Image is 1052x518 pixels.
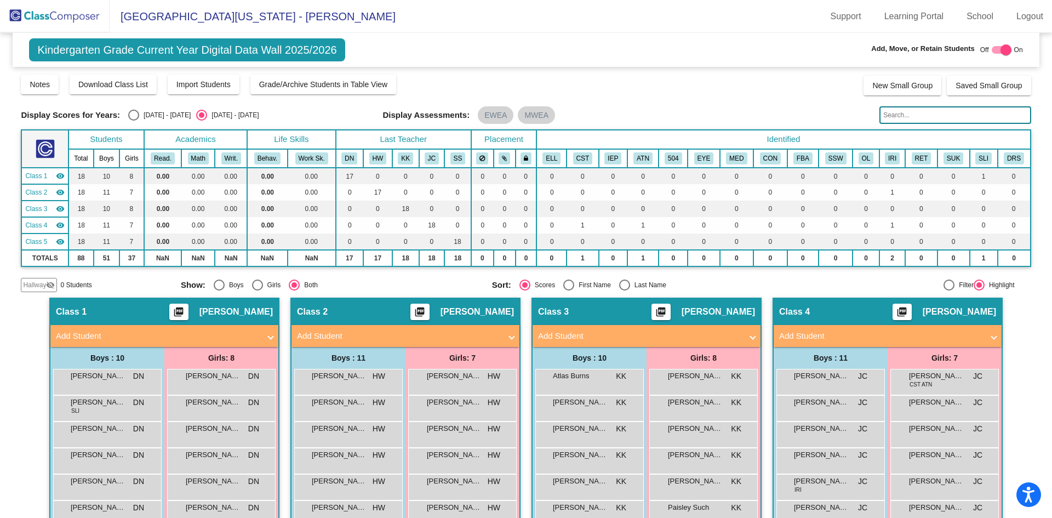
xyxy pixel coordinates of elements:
[119,201,144,217] td: 8
[181,250,215,266] td: NaN
[392,149,419,168] th: Kristi Kurncz
[410,304,430,320] button: Print Students Details
[110,8,396,25] span: [GEOGRAPHIC_DATA][US_STATE] - [PERSON_NAME]
[494,234,516,250] td: 0
[1004,152,1024,164] button: DRS
[822,8,870,25] a: Support
[720,217,753,234] td: 0
[119,217,144,234] td: 7
[975,152,992,164] button: SLI
[215,250,247,266] td: NaN
[168,75,239,94] button: Import Students
[905,184,937,201] td: 0
[753,184,787,201] td: 0
[998,201,1031,217] td: 0
[169,304,188,320] button: Print Students Details
[181,234,215,250] td: 0.00
[516,201,537,217] td: 0
[819,201,853,217] td: 0
[853,201,879,217] td: 0
[21,217,68,234] td: Julie Charboneau - No Class Name
[536,184,567,201] td: 0
[425,152,439,164] button: JC
[819,168,853,184] td: 0
[859,152,874,164] button: OL
[879,217,906,234] td: 1
[369,152,387,164] button: HW
[419,234,445,250] td: 0
[542,152,561,164] button: ELL
[119,149,144,168] th: Girls
[970,149,998,168] th: Speech/Language Services
[787,201,819,217] td: 0
[288,168,336,184] td: 0.00
[627,149,659,168] th: Poor Attendance
[215,201,247,217] td: 0.00
[720,234,753,250] td: 0
[215,168,247,184] td: 0.00
[944,152,963,164] button: SUK
[536,250,567,266] td: 0
[879,168,906,184] td: 0
[599,184,628,201] td: 0
[694,152,714,164] button: EYE
[336,149,363,168] th: Dina Napolillo
[516,184,537,201] td: 0
[659,234,688,250] td: 0
[295,152,328,164] button: Work Sk.
[247,130,336,149] th: Life Skills
[516,217,537,234] td: 0
[291,325,519,347] mat-expansion-panel-header: Add Student
[68,234,94,250] td: 18
[665,152,682,164] button: 504
[247,201,287,217] td: 0.00
[419,250,445,266] td: 18
[1014,45,1023,55] span: On
[947,76,1031,95] button: Saved Small Group
[937,149,970,168] th: Step Up Kindergarten
[21,110,120,120] span: Display Scores for Years:
[516,250,537,266] td: 0
[336,201,363,217] td: 0
[779,330,983,343] mat-panel-title: Add Student
[247,250,287,266] td: NaN
[25,237,47,247] span: Class 5
[25,171,47,181] span: Class 1
[937,201,970,217] td: 0
[905,168,937,184] td: 0
[536,217,567,234] td: 0
[68,201,94,217] td: 18
[567,149,598,168] th: Child Study Team
[567,201,598,217] td: 0
[654,306,667,322] mat-icon: picture_as_pdf
[627,201,659,217] td: 0
[94,149,119,168] th: Boys
[599,168,628,184] td: 0
[937,217,970,234] td: 0
[363,250,392,266] td: 17
[288,201,336,217] td: 0.00
[970,201,998,217] td: 0
[937,234,970,250] td: 0
[905,201,937,217] td: 0
[787,149,819,168] th: Functional Behavior Assessment/BIP
[879,184,906,201] td: 1
[144,168,181,184] td: 0.00
[172,306,185,322] mat-icon: picture_as_pdf
[567,184,598,201] td: 0
[998,234,1031,250] td: 0
[336,184,363,201] td: 0
[536,130,1030,149] th: Identified
[176,80,231,89] span: Import Students
[516,149,537,168] th: Keep with teacher
[627,184,659,201] td: 0
[651,304,671,320] button: Print Students Details
[787,234,819,250] td: 0
[853,217,879,234] td: 0
[336,234,363,250] td: 0
[760,152,781,164] button: CON
[336,250,363,266] td: 17
[627,217,659,234] td: 1
[471,234,494,250] td: 0
[998,217,1031,234] td: 0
